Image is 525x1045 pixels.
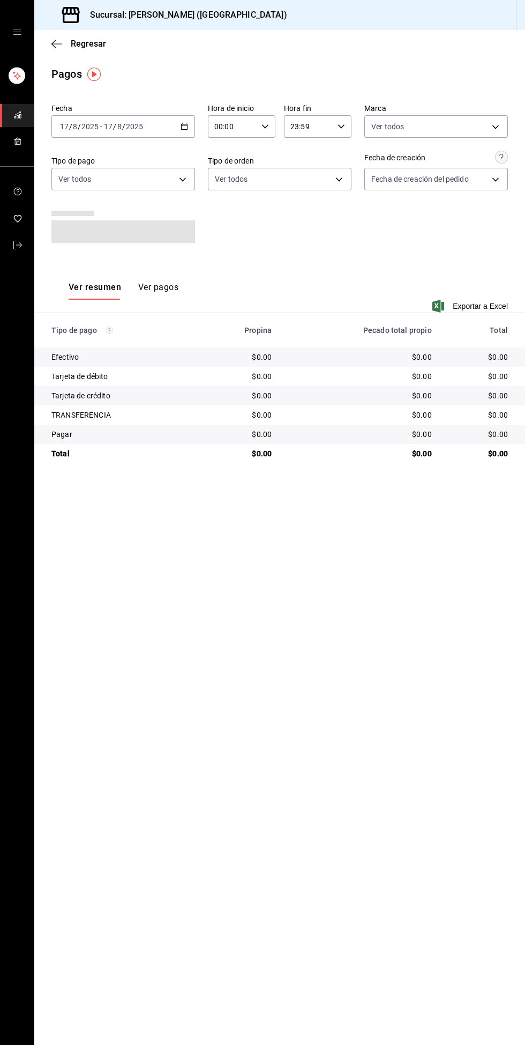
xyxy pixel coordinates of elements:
span: / [122,122,125,131]
font: $0.00 [488,353,508,361]
font: Exportar a Excel [453,302,508,310]
div: pestañas de navegación [69,281,178,300]
font: $0.00 [412,372,432,381]
svg: Los pagos realizados con Pay y otras terminales son montos brutos. [106,327,113,334]
font: Marca [364,104,386,113]
img: Tooltip marker [87,68,101,81]
font: $0.00 [488,411,508,419]
font: $0.00 [412,449,432,458]
font: Regresar [71,39,106,49]
font: Tarjeta de crédito [51,391,110,400]
font: TRANSFERENCIA [51,411,111,419]
font: Total [51,449,70,458]
input: -- [59,122,69,131]
input: ---- [125,122,144,131]
font: $0.00 [412,430,432,439]
span: / [78,122,81,131]
button: Exportar a Excel [434,300,508,313]
font: $0.00 [488,430,508,439]
input: ---- [81,122,99,131]
font: $0.00 [412,411,432,419]
font: Ver pagos [138,281,178,292]
font: $0.00 [412,391,432,400]
font: Tipo de pago [51,157,95,165]
font: $0.00 [488,391,508,400]
font: Tipo de pago [51,326,97,335]
font: $0.00 [252,353,272,361]
span: / [69,122,72,131]
font: $0.00 [252,411,272,419]
span: - [100,122,102,131]
font: Fecha de creación [364,153,425,162]
font: $0.00 [252,372,272,381]
input: -- [117,122,122,131]
button: Regresar [51,39,106,49]
font: Pagar [51,430,72,439]
span: / [113,122,116,131]
font: Efectivo [51,353,79,361]
font: $0.00 [488,372,508,381]
font: Ver todos [58,175,91,183]
font: Propina [244,326,272,335]
font: $0.00 [252,449,272,458]
font: Pecado total propio [363,326,432,335]
font: Ver todos [371,122,404,131]
font: Sucursal: [PERSON_NAME] ([GEOGRAPHIC_DATA]) [90,10,287,20]
font: Fecha de creación del pedido [371,175,469,183]
font: Pagos [51,68,82,80]
input: -- [103,122,113,131]
font: $0.00 [252,391,272,400]
font: Tarjeta de débito [51,372,108,381]
font: Ver todos [215,175,247,183]
font: Tipo de orden [208,157,254,165]
input: -- [72,122,78,131]
font: Hora fin [284,104,311,113]
font: $0.00 [412,353,432,361]
font: Ver resumen [69,281,121,292]
button: cajón abierto [13,28,21,36]
font: Hora de inicio [208,104,254,113]
font: Fecha [51,104,72,113]
font: $0.00 [488,449,508,458]
font: $0.00 [252,430,272,439]
font: Total [490,326,508,335]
